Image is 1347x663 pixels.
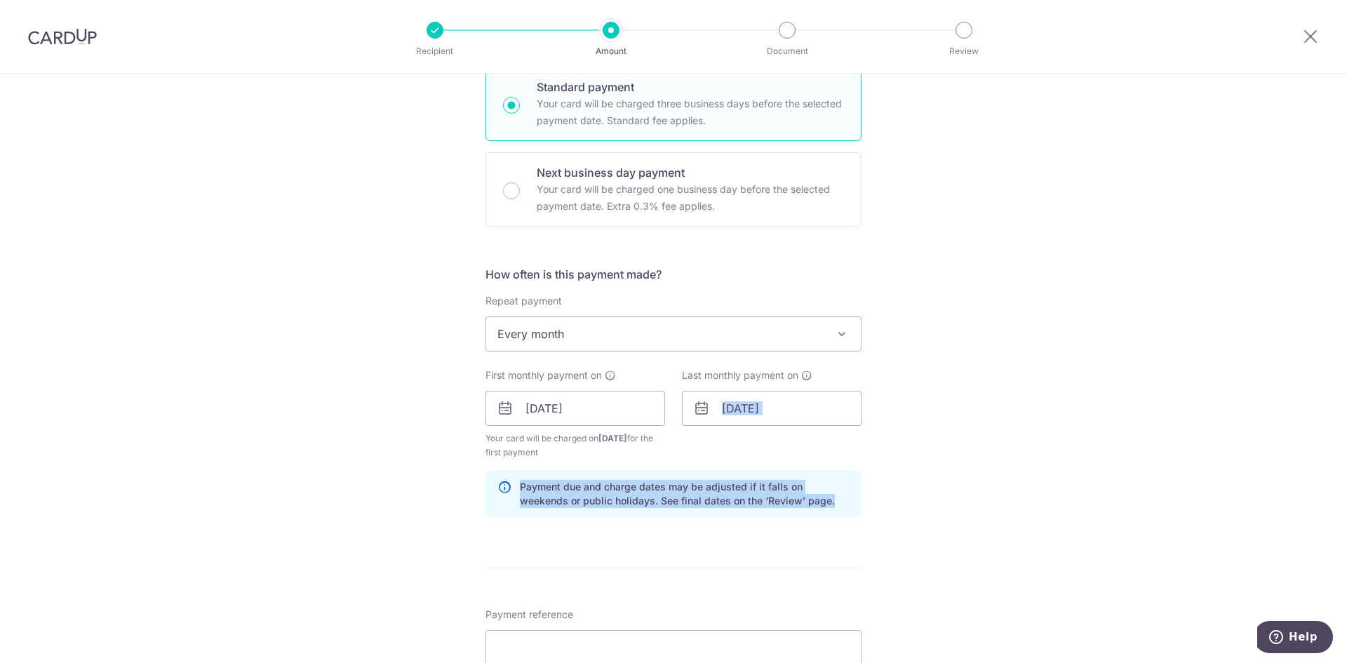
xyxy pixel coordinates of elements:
[383,44,487,58] p: Recipient
[28,28,97,45] img: CardUp
[1257,621,1333,656] iframe: Opens a widget where you can find more information
[559,44,663,58] p: Amount
[485,608,573,622] span: Payment reference
[486,317,861,351] span: Every month
[537,95,844,129] p: Your card will be charged three business days before the selected payment date. Standard fee appl...
[485,368,602,382] span: First monthly payment on
[485,266,862,283] h5: How often is this payment made?
[537,181,844,215] p: Your card will be charged one business day before the selected payment date. Extra 0.3% fee applies.
[485,294,562,308] label: Repeat payment
[520,480,850,508] p: Payment due and charge dates may be adjusted if it falls on weekends or public holidays. See fina...
[598,433,627,443] span: [DATE]
[485,391,665,426] input: DD / MM / YYYY
[735,44,839,58] p: Document
[485,316,862,351] span: Every month
[682,391,862,426] input: DD / MM / YYYY
[912,44,1016,58] p: Review
[537,164,844,181] p: Next business day payment
[485,431,665,460] span: Your card will be charged on
[682,368,798,382] span: Last monthly payment on
[537,79,844,95] p: Standard payment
